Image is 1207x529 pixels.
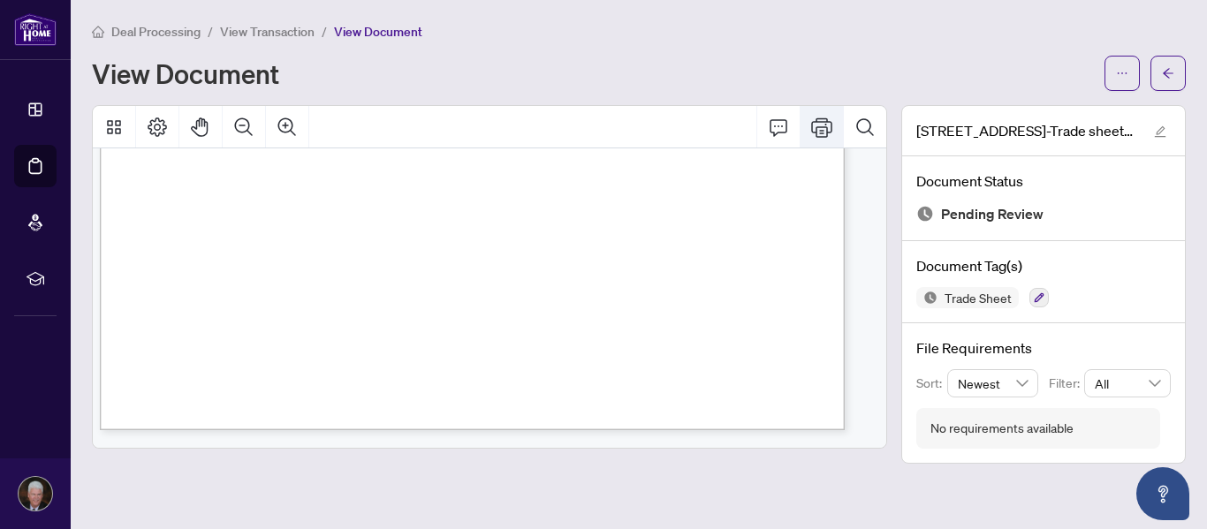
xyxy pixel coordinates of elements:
[938,291,1019,304] span: Trade Sheet
[916,205,934,223] img: Document Status
[930,419,1074,438] div: No requirements available
[916,255,1171,276] h4: Document Tag(s)
[1049,374,1084,393] p: Filter:
[14,13,57,46] img: logo
[322,21,327,42] li: /
[941,202,1044,226] span: Pending Review
[208,21,213,42] li: /
[111,24,201,40] span: Deal Processing
[916,170,1171,192] h4: Document Status
[92,59,279,87] h1: View Document
[19,477,52,510] img: Profile Icon
[220,24,315,40] span: View Transaction
[916,287,938,308] img: Status Icon
[1154,125,1166,138] span: edit
[1162,67,1174,79] span: arrow-left
[1116,67,1128,79] span: ellipsis
[334,24,422,40] span: View Document
[958,370,1029,397] span: Newest
[92,26,104,38] span: home
[916,374,947,393] p: Sort:
[916,337,1171,359] h4: File Requirements
[1136,467,1189,520] button: Open asap
[1095,370,1160,397] span: All
[916,120,1137,141] span: [STREET_ADDRESS]-Trade sheet-[PERSON_NAME] to review.pdf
